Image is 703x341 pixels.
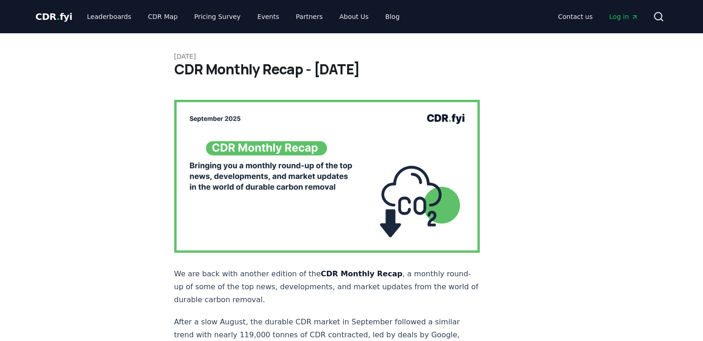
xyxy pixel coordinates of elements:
a: CDR Map [141,8,185,25]
h1: CDR Monthly Recap - [DATE] [174,61,529,78]
span: Log in [609,12,638,21]
a: Log in [602,8,645,25]
a: About Us [332,8,376,25]
nav: Main [79,8,407,25]
p: We are back with another edition of the , a monthly round-up of some of the top news, development... [174,268,480,306]
span: . [56,11,60,22]
a: Leaderboards [79,8,139,25]
a: Contact us [550,8,600,25]
img: blog post image [174,100,480,253]
a: Blog [378,8,407,25]
span: CDR fyi [36,11,73,22]
a: CDR.fyi [36,10,73,23]
nav: Main [550,8,645,25]
p: [DATE] [174,52,529,61]
a: Events [250,8,287,25]
strong: CDR Monthly Recap [321,269,403,278]
a: Partners [288,8,330,25]
a: Pricing Survey [187,8,248,25]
